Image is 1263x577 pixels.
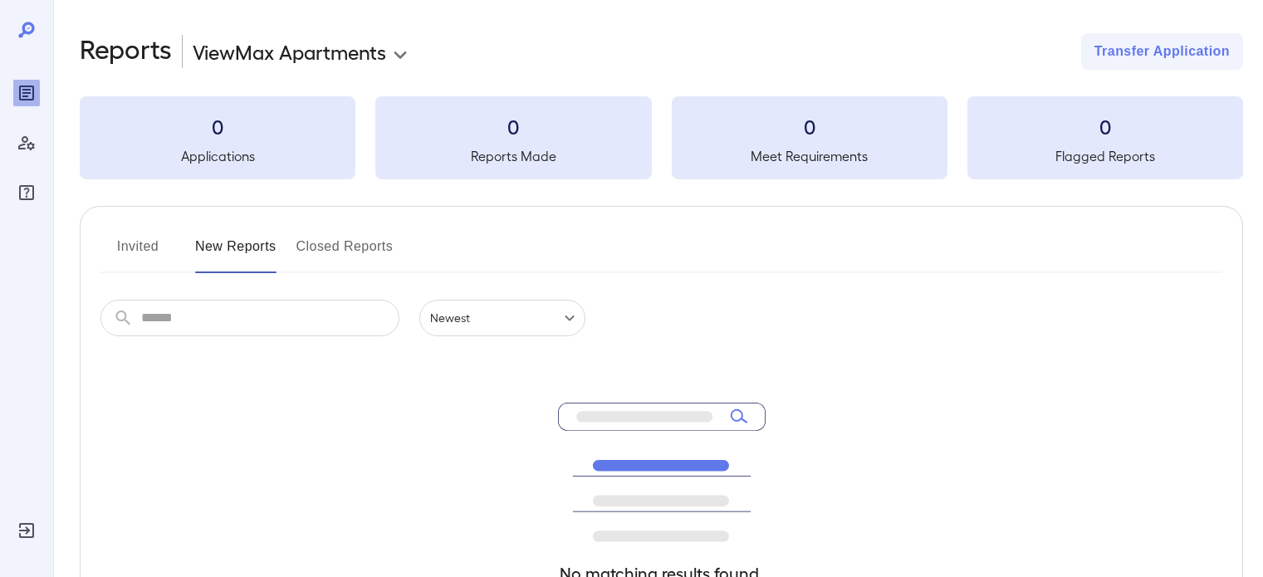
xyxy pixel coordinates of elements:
[296,233,394,273] button: Closed Reports
[967,113,1243,139] h3: 0
[80,113,355,139] h3: 0
[375,146,651,166] h5: Reports Made
[672,113,947,139] h3: 0
[80,96,1243,179] summary: 0Applications0Reports Made0Meet Requirements0Flagged Reports
[967,146,1243,166] h5: Flagged Reports
[1081,33,1243,70] button: Transfer Application
[672,146,947,166] h5: Meet Requirements
[13,80,40,106] div: Reports
[13,130,40,156] div: Manage Users
[80,33,172,70] h2: Reports
[193,38,386,65] p: ViewMax Apartments
[13,179,40,206] div: FAQ
[419,300,585,336] div: Newest
[375,113,651,139] h3: 0
[100,233,175,273] button: Invited
[195,233,277,273] button: New Reports
[80,146,355,166] h5: Applications
[13,517,40,544] div: Log Out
